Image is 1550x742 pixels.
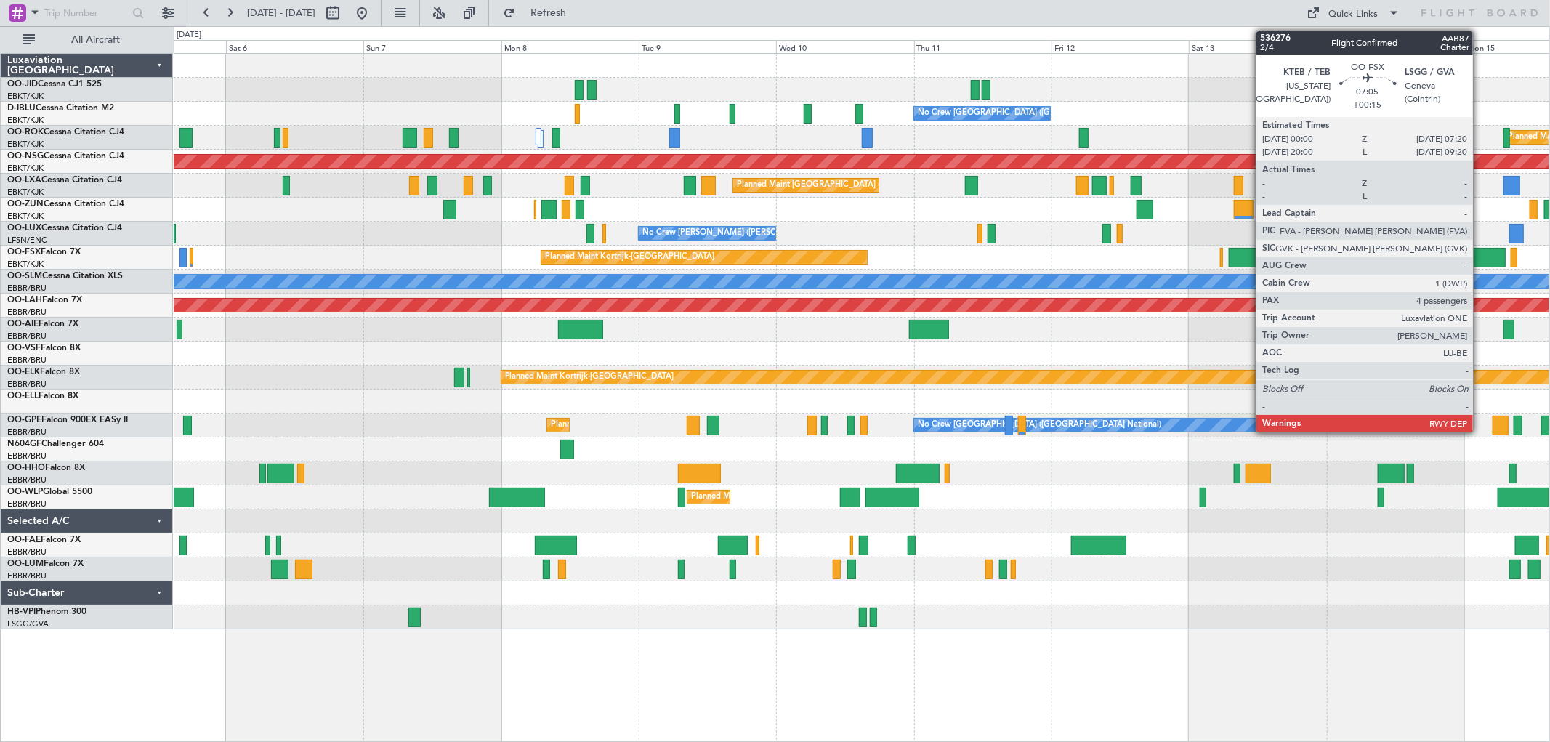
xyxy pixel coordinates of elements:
a: OO-NSGCessna Citation CJ4 [7,152,124,161]
a: OO-SLMCessna Citation XLS [7,272,123,281]
a: EBBR/BRU [7,451,47,461]
div: Sat 13 [1189,40,1326,53]
a: OO-ZUNCessna Citation CJ4 [7,200,124,209]
a: OO-HHOFalcon 8X [7,464,85,472]
a: OO-ROKCessna Citation CJ4 [7,128,124,137]
a: OO-WLPGlobal 5500 [7,488,92,496]
span: HB-VPI [7,608,36,616]
span: OO-LUX [7,224,41,233]
span: OO-ZUN [7,200,44,209]
span: OO-ROK [7,128,44,137]
span: OO-GPE [7,416,41,424]
span: OO-HHO [7,464,45,472]
a: EBBR/BRU [7,570,47,581]
button: All Aircraft [16,28,158,52]
span: OO-LXA [7,176,41,185]
span: OO-ELK [7,368,40,376]
a: OO-AIEFalcon 7X [7,320,78,328]
a: OO-VSFFalcon 8X [7,344,81,352]
div: Wed 10 [776,40,913,53]
input: Trip Number [44,2,128,24]
span: OO-FSX [7,248,41,257]
div: [DATE] [177,29,201,41]
span: OO-AIE [7,320,39,328]
span: All Aircraft [38,35,153,45]
span: OO-JID [7,80,38,89]
a: LFSN/ENC [7,235,47,246]
span: OO-WLP [7,488,43,496]
a: EBBR/BRU [7,283,47,294]
div: Planned Maint Kortrijk-[GEOGRAPHIC_DATA] [545,246,714,268]
span: OO-FAE [7,536,41,544]
a: OO-GPEFalcon 900EX EASy II [7,416,128,424]
a: N604GFChallenger 604 [7,440,104,448]
a: EBBR/BRU [7,547,47,557]
div: Tue 9 [639,40,776,53]
div: No Crew [PERSON_NAME] ([PERSON_NAME]) [642,222,817,244]
a: LSGG/GVA [7,618,49,629]
span: OO-LAH [7,296,42,305]
a: EBKT/KJK [7,211,44,222]
a: EBKT/KJK [7,139,44,150]
a: EBBR/BRU [7,379,47,390]
button: Quick Links [1300,1,1408,25]
a: HB-VPIPhenom 300 [7,608,86,616]
a: OO-ELKFalcon 8X [7,368,80,376]
div: No Crew [GEOGRAPHIC_DATA] ([GEOGRAPHIC_DATA] National) [918,102,1161,124]
a: EBKT/KJK [7,187,44,198]
a: OO-LUMFalcon 7X [7,560,84,568]
div: Planned Maint [GEOGRAPHIC_DATA] ([GEOGRAPHIC_DATA] National) [551,414,814,436]
div: Sun 14 [1327,40,1464,53]
a: EBBR/BRU [7,475,47,485]
span: Refresh [518,8,579,18]
a: D-IBLUCessna Citation M2 [7,104,114,113]
span: OO-ELL [7,392,39,400]
div: Quick Links [1329,7,1379,22]
a: EBKT/KJK [7,115,44,126]
a: EBKT/KJK [7,91,44,102]
span: OO-NSG [7,152,44,161]
span: [DATE] - [DATE] [247,7,315,20]
a: EBKT/KJK [7,259,44,270]
span: OO-SLM [7,272,42,281]
a: EBBR/BRU [7,499,47,509]
div: Mon 8 [501,40,639,53]
div: Planned Maint [GEOGRAPHIC_DATA] ([GEOGRAPHIC_DATA] National) [737,174,1000,196]
a: EBBR/BRU [7,307,47,318]
div: Sun 7 [363,40,501,53]
a: OO-FSXFalcon 7X [7,248,81,257]
a: OO-FAEFalcon 7X [7,536,81,544]
span: OO-LUM [7,560,44,568]
div: Planned Maint Kortrijk-[GEOGRAPHIC_DATA] [505,366,674,388]
a: OO-LAHFalcon 7X [7,296,82,305]
a: OO-JIDCessna CJ1 525 [7,80,102,89]
a: OO-LXACessna Citation CJ4 [7,176,122,185]
div: Planned Maint Milan (Linate) [691,486,796,508]
span: OO-VSF [7,344,41,352]
a: EBBR/BRU [7,355,47,366]
a: OO-LUXCessna Citation CJ4 [7,224,122,233]
a: EBKT/KJK [7,163,44,174]
div: No Crew [GEOGRAPHIC_DATA] ([GEOGRAPHIC_DATA] National) [918,414,1161,436]
a: OO-ELLFalcon 8X [7,392,78,400]
div: Sat 6 [226,40,363,53]
a: EBBR/BRU [7,427,47,437]
div: Thu 11 [914,40,1052,53]
span: D-IBLU [7,104,36,113]
div: Fri 12 [1052,40,1189,53]
a: EBBR/BRU [7,331,47,342]
button: Refresh [496,1,584,25]
span: N604GF [7,440,41,448]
